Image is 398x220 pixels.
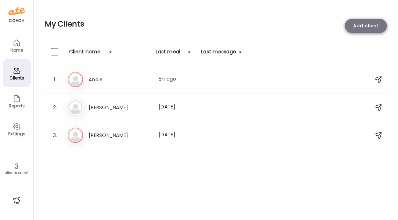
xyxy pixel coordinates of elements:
div: 8h ago [159,75,196,84]
div: Clients [4,76,29,80]
div: Last message [201,48,236,59]
h3: [PERSON_NAME] [89,103,150,112]
div: Add client [345,19,387,33]
div: 2. [51,103,59,112]
h3: Andie [89,75,150,84]
div: Client name [69,48,101,59]
div: Reports [4,104,29,108]
div: 3 [2,162,31,170]
img: ate [8,6,25,17]
div: 3. [51,131,59,139]
div: Home [4,48,29,52]
div: Last meal [156,48,180,59]
div: clients count [2,170,31,175]
h2: My Clients [45,19,387,29]
div: [DATE] [159,131,196,139]
div: [DATE] [159,103,196,112]
div: 1. [51,75,59,84]
div: Settings [4,131,29,136]
h3: [PERSON_NAME] [89,131,150,139]
div: coach [9,18,24,24]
